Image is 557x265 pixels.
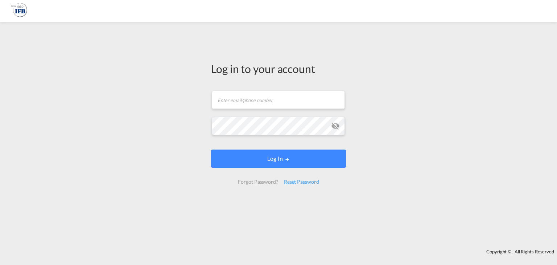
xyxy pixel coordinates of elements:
div: Log in to your account [211,61,346,76]
img: 1f261f00256b11eeaf3d89493e6660f9.png [11,3,27,19]
md-icon: icon-eye-off [331,122,340,130]
input: Enter email/phone number [212,91,345,109]
div: Reset Password [281,175,322,188]
button: LOGIN [211,150,346,168]
div: Forgot Password? [235,175,281,188]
